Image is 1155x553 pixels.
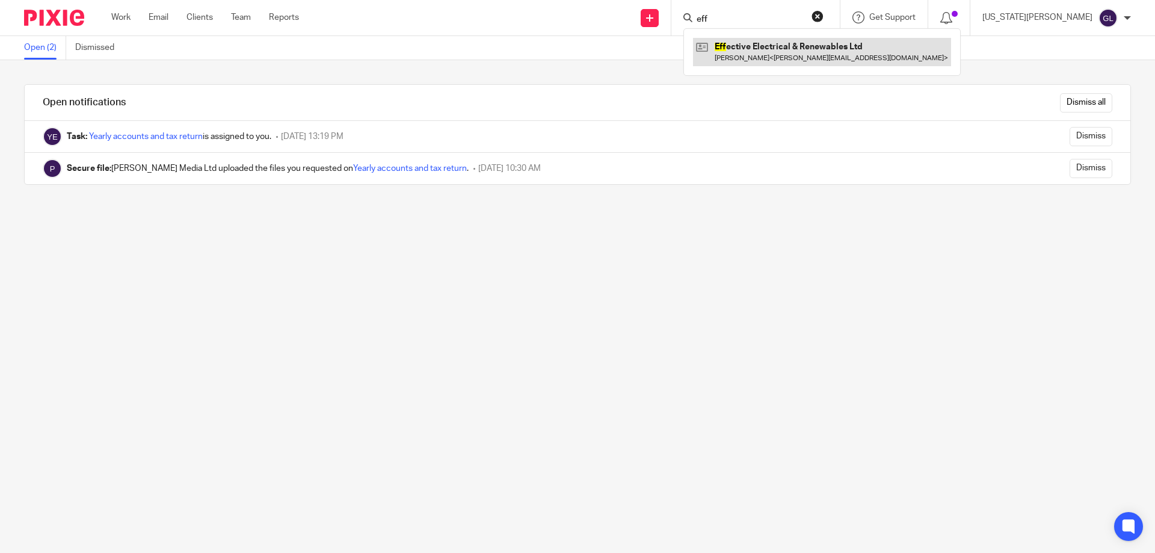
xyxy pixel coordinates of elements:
[1060,93,1112,113] input: Dismiss all
[1098,8,1118,28] img: svg%3E
[812,10,824,22] button: Clear
[67,131,271,143] div: is assigned to you.
[149,11,168,23] a: Email
[269,11,299,23] a: Reports
[67,164,111,173] b: Secure file:
[24,36,66,60] a: Open (2)
[89,132,203,141] a: Yearly accounts and tax return
[231,11,251,23] a: Team
[75,36,123,60] a: Dismissed
[281,132,343,141] span: [DATE] 13:19 PM
[353,164,467,173] a: Yearly accounts and tax return
[869,13,916,22] span: Get Support
[478,164,541,173] span: [DATE] 10:30 AM
[1070,159,1112,178] input: Dismiss
[43,159,62,178] img: Pixie
[43,96,126,109] h1: Open notifications
[24,10,84,26] img: Pixie
[67,132,87,141] b: Task:
[982,11,1092,23] p: [US_STATE][PERSON_NAME]
[1070,127,1112,146] input: Dismiss
[43,127,62,146] img: Year End
[111,11,131,23] a: Work
[186,11,213,23] a: Clients
[67,162,469,175] div: [PERSON_NAME] Media Ltd uploaded the files you requested on .
[695,14,804,25] input: Search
